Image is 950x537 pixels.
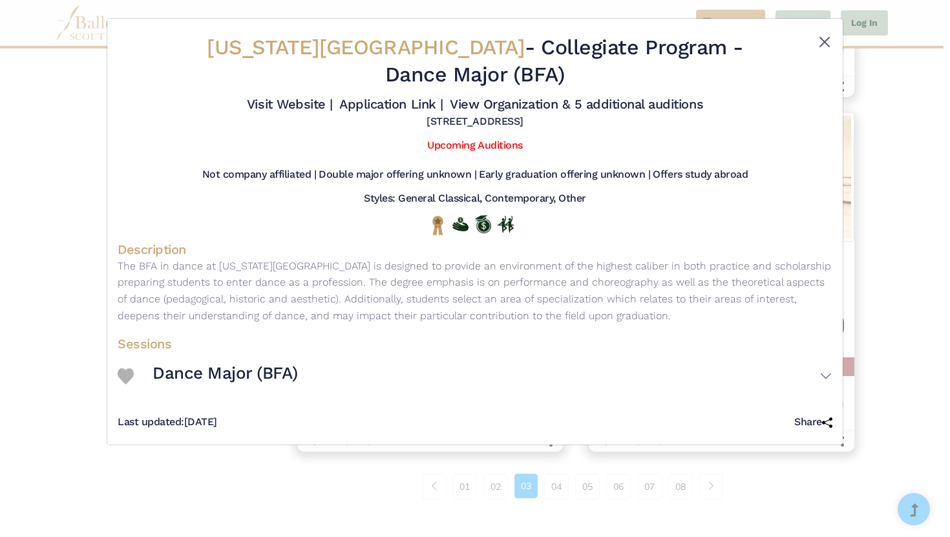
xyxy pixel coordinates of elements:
[202,168,316,182] h5: Not company affiliated |
[794,416,832,429] h5: Share
[817,34,832,50] button: Close
[427,115,523,129] h5: [STREET_ADDRESS]
[364,192,586,205] h5: Styles: General Classical, Contemporary, Other
[339,96,443,112] a: Application Link |
[207,35,525,59] span: [US_STATE][GEOGRAPHIC_DATA]
[118,241,832,258] h4: Description
[430,215,446,235] img: National
[118,258,832,324] p: The BFA in dance at [US_STATE][GEOGRAPHIC_DATA] is designed to provide an environment of the high...
[153,363,298,384] h3: Dance Major (BFA)
[247,96,333,112] a: Visit Website |
[118,368,134,384] img: Heart
[479,168,650,182] h5: Early graduation offering unknown |
[475,215,491,233] img: Offers Scholarship
[118,416,217,429] h5: [DATE]
[450,96,703,112] a: View Organization & 5 additional auditions
[118,335,832,352] h4: Sessions
[118,416,184,428] span: Last updated:
[452,217,469,231] img: Offers Financial Aid
[177,34,773,88] h2: - Dance Major (BFA)
[653,168,748,182] h5: Offers study abroad
[319,168,476,182] h5: Double major offering unknown |
[541,35,743,59] span: Collegiate Program -
[427,139,522,151] a: Upcoming Auditions
[498,216,514,233] img: In Person
[153,357,832,395] button: Dance Major (BFA)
